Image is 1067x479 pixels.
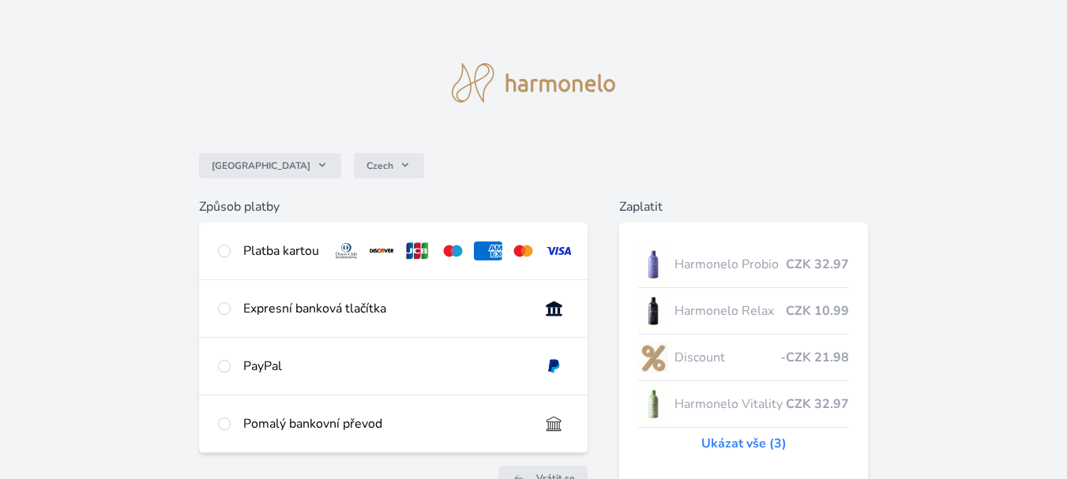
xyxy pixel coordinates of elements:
span: Czech [366,159,393,172]
div: Pomalý bankovní převod [243,414,527,433]
span: Harmonelo Probio [674,255,786,274]
div: Platba kartou [243,241,319,260]
img: bankTransfer_IBAN.svg [539,414,569,433]
span: CZK 32.97 [786,395,849,414]
div: PayPal [243,357,527,376]
img: paypal.svg [539,357,569,376]
a: Ukázat vše (3) [701,434,787,453]
img: amex.svg [474,241,503,260]
img: visa.svg [544,241,573,260]
img: CLEAN_RELAX_se_stinem_x-lo.jpg [638,291,668,331]
button: [GEOGRAPHIC_DATA] [199,153,341,178]
img: discover.svg [367,241,396,260]
div: Expresní banková tlačítka [243,299,527,318]
img: discount-lo.png [638,338,668,377]
span: -CZK 21.98 [780,348,849,367]
img: onlineBanking_CZ.svg [539,299,569,318]
img: maestro.svg [438,241,468,260]
img: diners.svg [332,241,361,260]
span: Discount [674,348,780,367]
img: CLEAN_PROBIO_se_stinem_x-lo.jpg [638,245,668,284]
span: [GEOGRAPHIC_DATA] [212,159,310,172]
span: Harmonelo Relax [674,301,786,320]
img: jcb.svg [403,241,432,260]
img: mc.svg [509,241,538,260]
img: logo.svg [452,63,616,103]
img: CLEAN_VITALITY_se_stinem_x-lo.jpg [638,384,668,424]
h6: Zaplatit [619,197,868,216]
span: Harmonelo Vitality [674,395,786,414]
span: CZK 32.97 [786,255,849,274]
span: CZK 10.99 [786,301,849,320]
h6: Způsob platby [199,197,588,216]
button: Czech [354,153,424,178]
